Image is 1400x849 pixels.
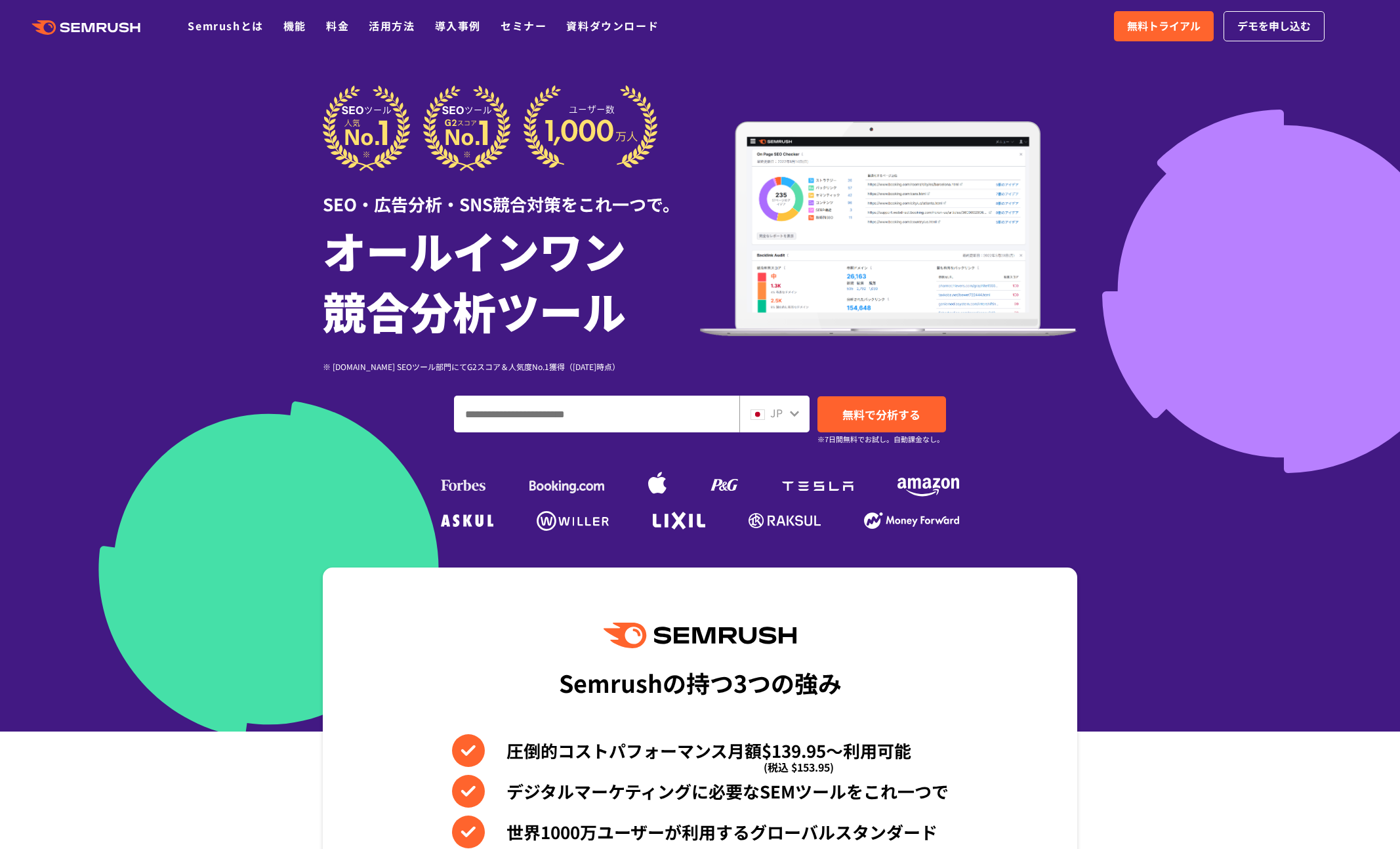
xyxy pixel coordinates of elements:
a: デモを申し込む [1224,11,1325,41]
li: 世界1000万ユーザーが利用するグローバルスタンダード [452,816,949,848]
h1: オールインワン 競合分析ツール [323,220,700,341]
a: 無料で分析する [817,396,946,432]
span: 無料トライアル [1127,18,1201,35]
a: 無料トライアル [1114,11,1214,41]
input: ドメイン、キーワードまたはURLを入力してください [455,396,739,432]
div: SEO・広告分析・SNS競合対策をこれ一つで。 [323,171,700,217]
a: 資料ダウンロード [566,18,659,33]
span: JP [770,405,783,421]
span: 無料で分析する [842,406,920,423]
a: 料金 [326,18,349,33]
a: 機能 [283,18,306,33]
li: 圧倒的コストパフォーマンス月額$139.95〜利用可能 [452,734,949,767]
a: セミナー [501,18,546,33]
div: ※ [DOMAIN_NAME] SEOツール部門にてG2スコア＆人気度No.1獲得（[DATE]時点） [323,360,700,373]
a: 導入事例 [435,18,481,33]
div: Semrushの持つ3つの強み [559,658,842,707]
small: ※7日間無料でお試し。自動課金なし。 [817,433,944,445]
span: (税込 $153.95) [764,751,834,783]
a: 活用方法 [369,18,415,33]
li: デジタルマーケティングに必要なSEMツールをこれ一つで [452,775,949,808]
img: Semrush [604,623,796,648]
a: Semrushとは [188,18,263,33]
span: デモを申し込む [1237,18,1311,35]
